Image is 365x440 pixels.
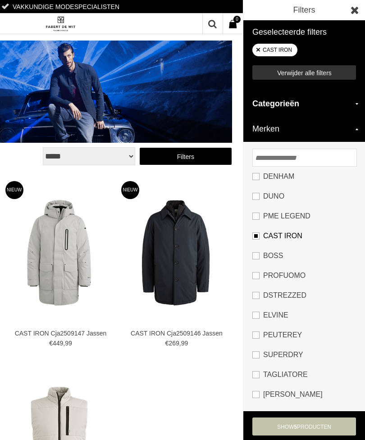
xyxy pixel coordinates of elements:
[45,16,76,32] img: Fabert de Wit
[252,226,356,246] a: CAST IRON
[243,117,365,142] h2: Merken
[252,305,356,325] a: ELVINE
[252,27,356,37] h3: Geselecteerde filters
[243,91,365,117] h2: Categorieën
[252,266,356,286] a: PROFUOMO
[252,385,356,404] a: [PERSON_NAME]
[252,365,356,385] a: Tagliatore
[252,206,356,226] a: PME LEGEND
[252,345,356,365] a: SUPERDRY
[252,417,356,435] a: show5Producten
[252,246,356,266] a: BOSS
[252,167,356,186] a: DENHAM
[252,286,356,305] a: Dstrezzed
[252,325,356,345] a: PEUTEREY
[233,16,241,23] span: 0
[252,186,356,206] a: Duno
[256,44,292,56] a: CAST IRON
[252,65,356,80] a: Verwijder alle filters
[277,424,331,430] span: show Producten
[294,424,297,430] span: 5
[243,411,365,436] h2: Kleuren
